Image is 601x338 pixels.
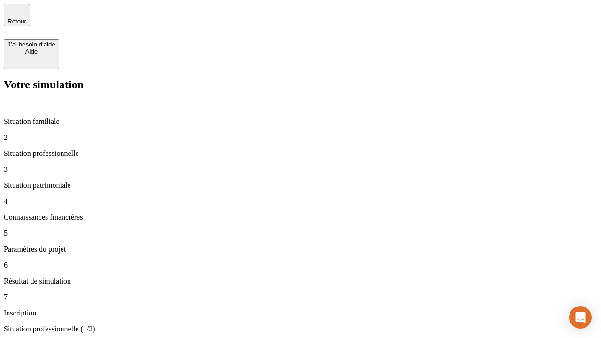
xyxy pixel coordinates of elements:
div: Aide [8,48,55,55]
p: Situation professionnelle [4,149,597,158]
button: J’ai besoin d'aideAide [4,39,59,69]
p: Résultat de simulation [4,277,597,285]
button: Retour [4,4,30,26]
p: 3 [4,165,597,174]
p: Situation patrimoniale [4,181,597,190]
p: 4 [4,197,597,206]
p: Connaissances financières [4,213,597,222]
p: 6 [4,261,597,269]
div: J’ai besoin d'aide [8,41,55,48]
p: Paramètres du projet [4,245,597,253]
p: Situation familiale [4,117,597,126]
p: Inscription [4,309,597,317]
h2: Votre simulation [4,78,597,91]
div: Open Intercom Messenger [569,306,592,329]
p: 2 [4,133,597,142]
span: Retour [8,18,26,25]
p: 7 [4,293,597,301]
p: Situation professionnelle (1/2) [4,325,597,333]
p: 5 [4,229,597,238]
